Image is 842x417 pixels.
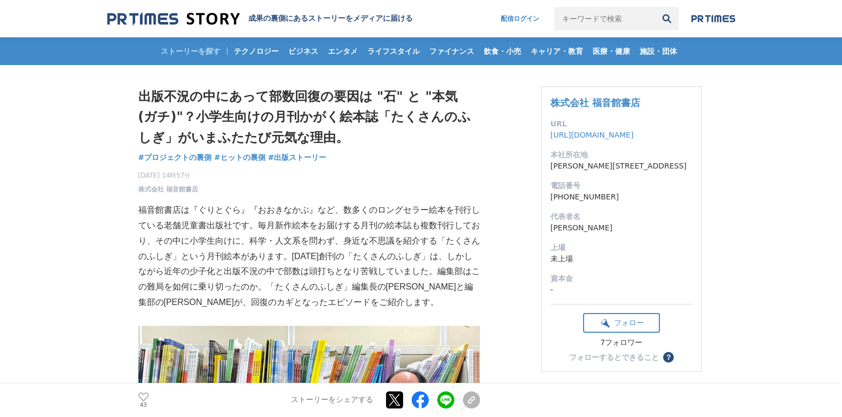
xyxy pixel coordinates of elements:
dt: 代表者名 [550,211,693,222]
a: #ヒットの裏側 [214,152,265,163]
a: 株式会社 福音館書店 [550,97,640,108]
a: 施設・団体 [635,37,681,65]
span: エンタメ [324,46,362,56]
img: prtimes [691,14,735,23]
dd: - [550,284,693,295]
dt: 資本金 [550,273,693,284]
dt: 電話番号 [550,180,693,191]
span: ？ [665,354,672,361]
a: テクノロジー [230,37,283,65]
img: 成果の裏側にあるストーリーをメディアに届ける [107,12,240,26]
a: ファイナンス [425,37,478,65]
a: 医療・健康 [588,37,634,65]
span: キャリア・教育 [526,46,587,56]
dd: 未上場 [550,253,693,264]
a: 株式会社 福音館書店 [138,185,198,194]
button: ？ [663,352,674,363]
span: ファイナンス [425,46,478,56]
p: ストーリーをシェアする [291,396,373,405]
span: 医療・健康 [588,46,634,56]
span: #プロジェクトの裏側 [138,153,212,162]
a: ビジネス [284,37,322,65]
h2: 成果の裏側にあるストーリーをメディアに届ける [248,14,413,23]
div: フォローするとできること [569,354,659,361]
span: [DATE] 14時57分 [138,171,198,180]
input: キーワードで検索 [554,7,655,30]
button: 検索 [655,7,679,30]
a: ライフスタイル [363,37,424,65]
a: キャリア・教育 [526,37,587,65]
dd: [PHONE_NUMBER] [550,191,693,203]
button: フォロー [583,313,660,333]
dd: [PERSON_NAME][STREET_ADDRESS] [550,161,693,172]
span: ビジネス [284,46,322,56]
p: 43 [138,403,149,408]
a: #出版ストーリー [268,152,327,163]
p: 福音館書店は『ぐりとぐら』『おおきなかぶ』など、数多くのロングセラー絵本を刊行している老舗児童書出版社です。毎月新作絵本をお届けする月刊の絵本誌も複数刊行しており、その中に小学生向けに、科学・人... [138,203,480,310]
a: #プロジェクトの裏側 [138,152,212,163]
dd: [PERSON_NAME] [550,222,693,234]
dt: URL [550,118,693,130]
a: 成果の裏側にあるストーリーをメディアに届ける 成果の裏側にあるストーリーをメディアに届ける [107,12,413,26]
a: [URL][DOMAIN_NAME] [550,131,634,139]
a: エンタメ [324,37,362,65]
span: 飲食・小売 [479,46,525,56]
a: 飲食・小売 [479,37,525,65]
h1: 出版不況の中にあって部数回復の要因は "石" と "本気 (ガチ)"？小学生向けの月刊かがく絵本誌「たくさんのふしぎ」がいまふたたび元気な理由。 [138,86,480,148]
dt: 本社所在地 [550,149,693,161]
span: #出版ストーリー [268,153,327,162]
dt: 上場 [550,242,693,253]
a: 配信ログイン [490,7,550,30]
div: 7フォロワー [583,338,660,348]
span: #ヒットの裏側 [214,153,265,162]
span: ライフスタイル [363,46,424,56]
span: テクノロジー [230,46,283,56]
span: 施設・団体 [635,46,681,56]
